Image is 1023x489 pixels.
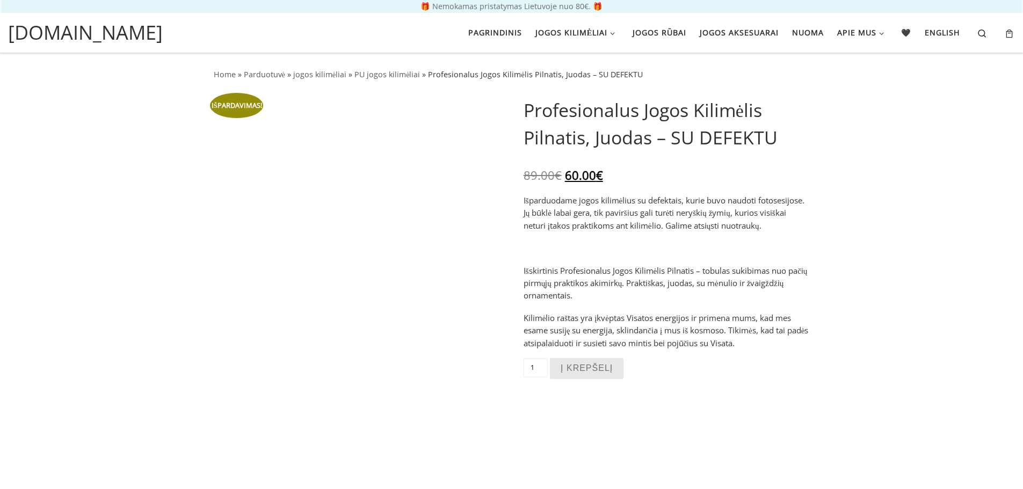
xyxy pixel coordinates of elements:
span: 🖤 [901,21,911,41]
span: Apie mus [837,21,876,41]
a: jogos kilimėliai [293,69,346,79]
bdi: 89.00 [524,167,562,183]
span: Jogos kilimėliai [535,21,608,41]
span: » [238,69,242,79]
a: PU jogos kilimėliai [354,69,420,79]
span: Profesionalus Jogos Kilimėlis Pilnatis, Juodas – SU DEFEKTU [428,69,642,79]
a: Jogos rūbai [629,21,690,44]
span: » [422,69,426,79]
a: 🖤 [898,21,915,44]
button: Į krepšelį [550,358,623,379]
span: € [596,167,603,183]
p: 🎁 Nemokamas pristatymas Lietuvoje nuo 80€. 🎁 [11,3,1012,10]
span: » [349,69,352,79]
span: English [925,21,960,41]
a: [DOMAIN_NAME] [8,18,163,47]
a: Home [214,69,236,79]
span: Jogos rūbai [633,21,686,41]
a: Nuoma [788,21,827,44]
span: Nuoma [792,21,824,41]
a: Jogos aksesuarai [696,21,782,44]
a: English [922,21,964,44]
span: € [555,167,562,183]
bdi: 60.00 [565,167,603,183]
p: Išparduodame jogos kilimėlius su defektais, kurie buvo naudoti fotosesijose. Jų būklė labai gera,... [524,194,810,232]
span: Jogos aksesuarai [700,21,779,41]
p: Kilimėlio raštas yra įkvėptas Visatos energijos ir primena mums, kad mes esame susiję su energija... [524,312,810,349]
a: Jogos kilimėliai [532,21,622,44]
h1: Profesionalus Jogos Kilimėlis Pilnatis, Juodas – SU DEFEKTU [524,97,810,151]
a: Parduotuvė [244,69,285,79]
span: Pagrindinis [468,21,522,41]
span: » [287,69,291,79]
p: Išskirtinis Profesionalus Jogos Kilimėlis Pilnatis – tobulas sukibimas nuo pačių pirmųjų praktiko... [524,265,810,302]
span: IŠPARDAVIMAS! [210,93,263,118]
a: Pagrindinis [465,21,525,44]
input: Produkto kiekis [524,358,548,377]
